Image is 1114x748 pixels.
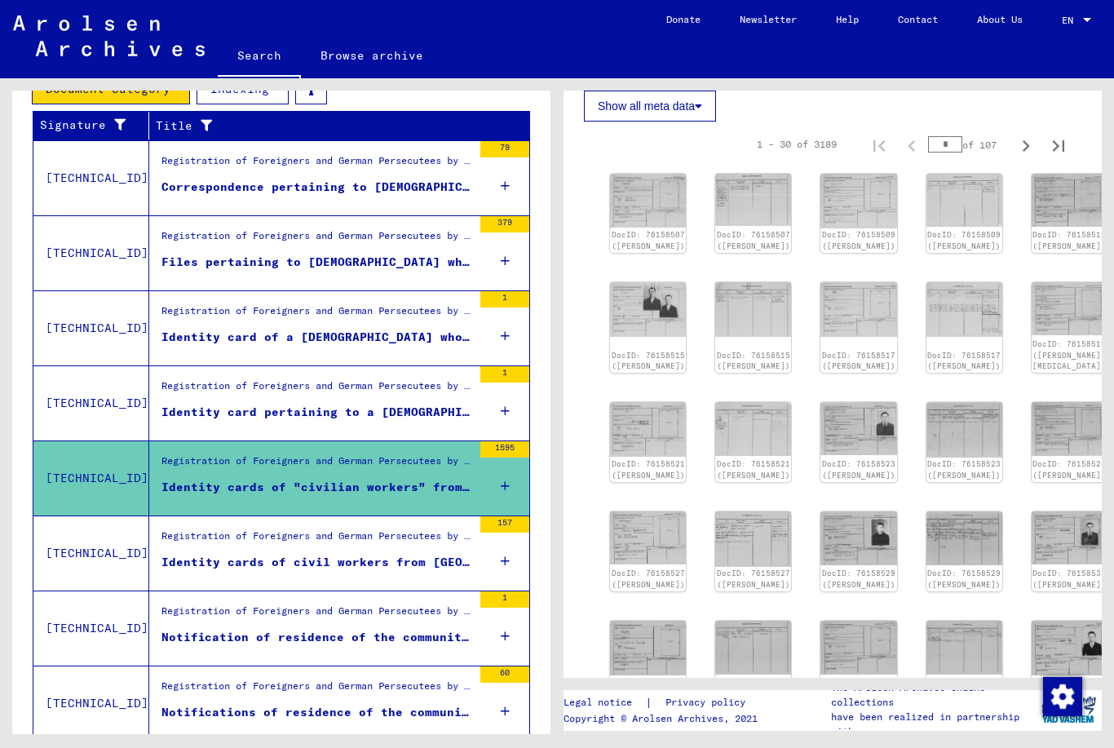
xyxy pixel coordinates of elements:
a: DocID: 76158523 ([PERSON_NAME]) [822,459,895,480]
img: 002.jpg [715,282,791,337]
div: Registration of Foreigners and German Persecutees by Public Institutions, Social Securities and C... [161,679,472,702]
td: [TECHNICAL_ID] [33,516,149,591]
td: [TECHNICAL_ID] [33,140,149,215]
a: Search [218,36,301,78]
img: 001.jpg [1032,402,1107,456]
div: Registration of Foreigners and German Persecutees by Public Institutions, Social Securities and C... [161,228,472,251]
a: DocID: 76158531 ([PERSON_NAME]) [1032,569,1106,589]
div: 379 [480,216,529,232]
img: Change consent [1043,677,1082,716]
a: DocID: 76158519 ([PERSON_NAME][MEDICAL_DATA]) [1032,339,1106,370]
img: 001.jpg [820,402,896,455]
div: Notification of residence of the community of [GEOGRAPHIC_DATA] [161,629,472,646]
td: [TECHNICAL_ID] [33,666,149,741]
img: 001.jpg [610,402,686,456]
button: Show all meta data [584,91,716,122]
div: Correspondence pertaining to [DEMOGRAPHIC_DATA] who were staying in the rural district of [GEOGRA... [161,179,472,196]
a: DocID: 76158527 ([PERSON_NAME]) [612,569,685,589]
td: [TECHNICAL_ID] [33,290,149,365]
a: Privacy policy [652,694,765,711]
div: Files pertaining to [DEMOGRAPHIC_DATA] who were registered in the rural district of [GEOGRAPHIC_D... [161,254,472,271]
a: DocID: 76158521 ([PERSON_NAME]) [717,459,790,480]
a: DocID: 76158509 ([PERSON_NAME]) [822,230,895,250]
div: Identity cards of "civilian workers" from the Soviet Union of the city of [GEOGRAPHIC_DATA] [161,479,472,496]
img: 001.jpg [820,174,896,228]
div: 60 [480,666,529,683]
span: EN [1062,15,1080,26]
td: [TECHNICAL_ID] [33,365,149,440]
img: 001.jpg [610,511,686,564]
img: 001.jpg [820,511,896,565]
img: 002.jpg [715,174,791,226]
img: yv_logo.png [1038,689,1099,730]
img: 002.jpg [715,402,791,456]
img: 001.jpg [1032,174,1107,227]
div: Registration of Foreigners and German Persecutees by Public Institutions, Social Securities and C... [161,454,472,476]
div: 157 [480,516,529,533]
a: Legal notice [564,694,645,711]
div: Title [156,117,497,135]
img: 001.jpg [1032,282,1107,335]
a: DocID: 76158533 ([PERSON_NAME] BRZYKEY) [612,677,685,708]
div: Identity card pertaining to a [DEMOGRAPHIC_DATA] [161,404,472,421]
td: [TECHNICAL_ID] [33,591,149,666]
a: DocID: 76158507 ([PERSON_NAME]) [717,230,790,250]
p: The Arolsen Archives online collections [831,680,1035,710]
a: DocID: 76158513 ([PERSON_NAME]) [1032,230,1106,250]
img: 001.jpg [610,174,686,228]
div: Signature [40,113,153,139]
a: DocID: 76158533 ([PERSON_NAME] BRZYKEY) [717,677,790,708]
div: Identity cards of civil workers from [GEOGRAPHIC_DATA] of the municipality of [GEOGRAPHIC_DATA]/[... [161,554,472,571]
div: Registration of Foreigners and German Persecutees by Public Institutions, Social Securities and C... [161,604,472,626]
a: DocID: 76158517 ([PERSON_NAME]) [822,351,895,371]
img: 002.jpg [926,282,1002,337]
a: DocID: 76158515 ([PERSON_NAME]) [717,351,790,371]
img: 002.jpg [926,402,1002,457]
a: DocID: 76158507 ([PERSON_NAME]) [612,230,685,250]
td: [TECHNICAL_ID] [33,440,149,516]
div: 1 [480,591,529,608]
a: DocID: 76158529 ([PERSON_NAME]) [927,569,1001,589]
div: Registration of Foreigners and German Persecutees by Public Institutions, Social Securities and C... [161,529,472,551]
div: Notifications of residence of the community of [GEOGRAPHIC_DATA] [161,704,472,721]
button: Previous page [895,128,928,161]
a: DocID: 76158529 ([PERSON_NAME]) [822,569,895,589]
button: First page [863,128,895,161]
img: Arolsen_neg.svg [13,15,205,56]
a: DocID: 76158517 ([PERSON_NAME]) [927,351,1001,371]
img: 002.jpg [715,511,791,567]
img: 002.jpg [926,511,1002,565]
div: Registration of Foreigners and German Persecutees by Public Institutions, Social Securities and C... [161,303,472,326]
a: DocID: 76158525 ([PERSON_NAME]) [1032,459,1106,480]
div: | [564,694,765,711]
img: 001.jpg [820,621,896,675]
a: DocID: 76158527 ([PERSON_NAME]) [717,569,790,589]
a: DocID: 76158515 ([PERSON_NAME]) [612,351,685,371]
td: [TECHNICAL_ID] [33,215,149,290]
div: of 107 [928,137,1010,153]
img: 002.jpg [926,621,1002,675]
img: 001.jpg [610,621,686,675]
div: 1595 [480,441,529,458]
a: DocID: 76158523 ([PERSON_NAME]) [927,459,1001,480]
img: 002.jpg [926,174,1002,226]
a: Browse archive [301,36,443,75]
a: DocID: 76158509 ([PERSON_NAME]) [927,230,1001,250]
div: 1 – 30 of 3189 [757,137,837,152]
img: 001.jpg [1032,621,1107,675]
button: Last page [1042,128,1075,161]
img: 001.jpg [1032,511,1107,564]
div: Title [156,113,514,139]
div: Registration of Foreigners and German Persecutees by Public Institutions, Social Securities and C... [161,153,472,176]
img: 002.jpg [715,621,791,675]
div: 1 [480,291,529,308]
div: 1 [480,366,529,383]
p: Copyright © Arolsen Archives, 2021 [564,711,765,726]
div: Registration of Foreigners and German Persecutees by Public Institutions, Social Securities and C... [161,378,472,401]
button: Next page [1010,128,1042,161]
p: have been realized in partnership with [831,710,1035,739]
img: 001.jpg [610,282,686,337]
img: 001.jpg [820,282,896,337]
a: DocID: 76158521 ([PERSON_NAME]) [612,459,685,480]
div: Signature [40,117,136,134]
